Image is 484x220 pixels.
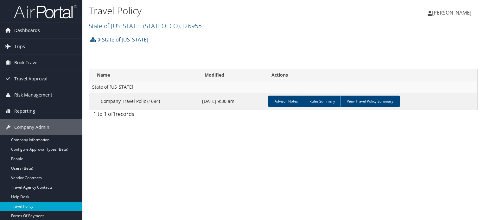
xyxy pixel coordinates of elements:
a: [PERSON_NAME] [428,3,478,22]
th: Name: activate to sort column ascending [89,69,199,81]
span: [PERSON_NAME] [432,9,471,16]
a: Advisor Notes [268,96,304,107]
a: State of [US_STATE] [98,33,148,46]
span: ( STATEOFCO ) [143,22,180,30]
th: Modified: activate to sort column ascending [199,69,266,81]
td: State of [US_STATE] [89,81,477,93]
span: 1 [113,110,116,117]
a: View Travel Policy Summary [340,96,400,107]
td: [DATE] 9:30 am [199,93,266,110]
a: State of [US_STATE] [89,22,204,30]
span: , [ 26955 ] [180,22,204,30]
span: Travel Approval [14,71,48,87]
span: Risk Management [14,87,52,103]
h1: Travel Policy [89,4,348,17]
span: Reporting [14,103,35,119]
img: airportal-logo.png [14,4,77,19]
span: Book Travel [14,55,39,71]
div: 1 to 1 of records [93,110,181,121]
span: Company Admin [14,119,49,135]
span: Dashboards [14,22,40,38]
th: Actions [266,69,477,81]
span: Trips [14,39,25,54]
td: Company Travel Polic (1684) [89,93,199,110]
a: Rules Summary [303,96,341,107]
